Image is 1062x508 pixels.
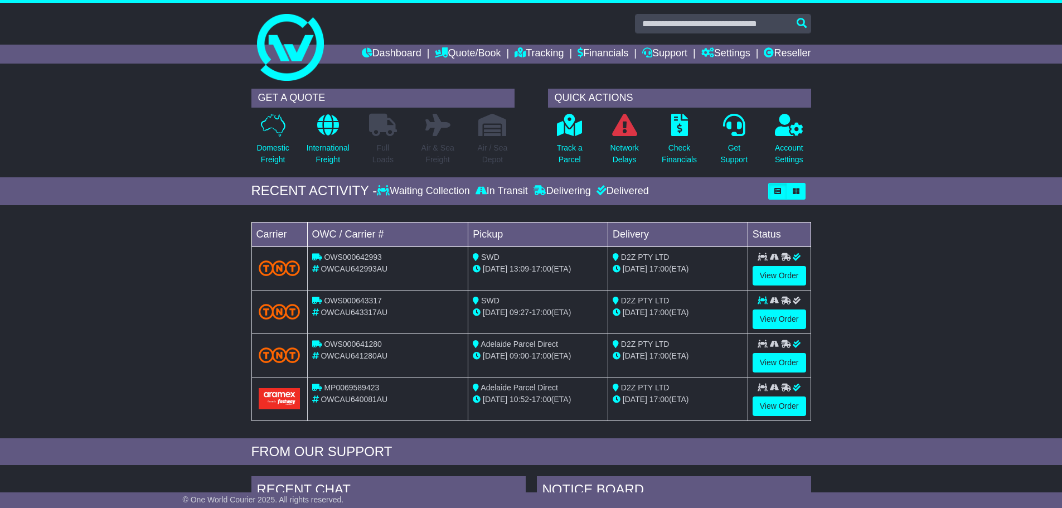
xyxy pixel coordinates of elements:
p: Full Loads [369,142,397,166]
p: Air / Sea Depot [478,142,508,166]
a: NetworkDelays [609,113,639,172]
span: D2Z PTY LTD [621,340,670,349]
a: InternationalFreight [306,113,350,172]
p: International Freight [307,142,350,166]
span: 09:00 [510,351,529,360]
span: 10:52 [510,395,529,404]
a: Dashboard [362,45,421,64]
div: NOTICE BOARD [537,476,811,506]
a: DomesticFreight [256,113,289,172]
span: OWS000643317 [324,296,382,305]
div: - (ETA) [473,350,603,362]
td: Carrier [251,222,307,246]
div: RECENT ACTIVITY - [251,183,377,199]
span: [DATE] [483,264,507,273]
span: SWD [481,296,500,305]
img: TNT_Domestic.png [259,347,300,362]
img: TNT_Domestic.png [259,260,300,275]
span: OWS000641280 [324,340,382,349]
span: D2Z PTY LTD [621,296,670,305]
div: (ETA) [613,307,743,318]
span: [DATE] [483,351,507,360]
span: [DATE] [623,395,647,404]
span: 17:00 [649,308,669,317]
span: OWCAU641280AU [321,351,387,360]
span: 17:00 [649,351,669,360]
img: TNT_Domestic.png [259,304,300,319]
div: QUICK ACTIONS [548,89,811,108]
a: Settings [701,45,750,64]
span: [DATE] [483,395,507,404]
a: Support [642,45,687,64]
span: [DATE] [623,308,647,317]
p: Track a Parcel [557,142,583,166]
div: (ETA) [613,394,743,405]
span: [DATE] [623,264,647,273]
span: SWD [481,253,500,262]
span: [DATE] [623,351,647,360]
span: OWCAU640081AU [321,395,387,404]
span: Adelaide Parcel Direct [481,383,558,392]
span: 13:09 [510,264,529,273]
td: Status [748,222,811,246]
a: View Order [753,266,806,286]
span: 17:00 [532,351,551,360]
td: Delivery [608,222,748,246]
div: (ETA) [613,350,743,362]
a: View Order [753,396,806,416]
a: AccountSettings [774,113,804,172]
div: Delivered [594,185,649,197]
a: Track aParcel [556,113,583,172]
div: Delivering [531,185,594,197]
a: Quote/Book [435,45,501,64]
span: D2Z PTY LTD [621,383,670,392]
a: View Order [753,353,806,372]
div: RECENT CHAT [251,476,526,506]
p: Get Support [720,142,748,166]
img: Aramex.png [259,388,300,409]
div: GET A QUOTE [251,89,515,108]
div: - (ETA) [473,307,603,318]
span: OWS000642993 [324,253,382,262]
div: FROM OUR SUPPORT [251,444,811,460]
span: © One World Courier 2025. All rights reserved. [183,495,344,504]
span: [DATE] [483,308,507,317]
span: 17:00 [532,264,551,273]
div: (ETA) [613,263,743,275]
a: Financials [578,45,628,64]
p: Check Financials [662,142,697,166]
div: - (ETA) [473,394,603,405]
span: 17:00 [649,395,669,404]
p: Account Settings [775,142,803,166]
p: Network Delays [610,142,638,166]
a: Tracking [515,45,564,64]
p: Air & Sea Freight [421,142,454,166]
div: - (ETA) [473,263,603,275]
div: In Transit [473,185,531,197]
span: OWCAU643317AU [321,308,387,317]
div: Waiting Collection [377,185,472,197]
a: GetSupport [720,113,748,172]
span: 17:00 [532,395,551,404]
a: CheckFinancials [661,113,697,172]
span: 17:00 [649,264,669,273]
a: View Order [753,309,806,329]
span: 09:27 [510,308,529,317]
p: Domestic Freight [256,142,289,166]
span: MP0069589423 [324,383,379,392]
a: Reseller [764,45,811,64]
span: 17:00 [532,308,551,317]
td: OWC / Carrier # [307,222,468,246]
span: D2Z PTY LTD [621,253,670,262]
td: Pickup [468,222,608,246]
span: Adelaide Parcel Direct [481,340,558,349]
span: OWCAU642993AU [321,264,387,273]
